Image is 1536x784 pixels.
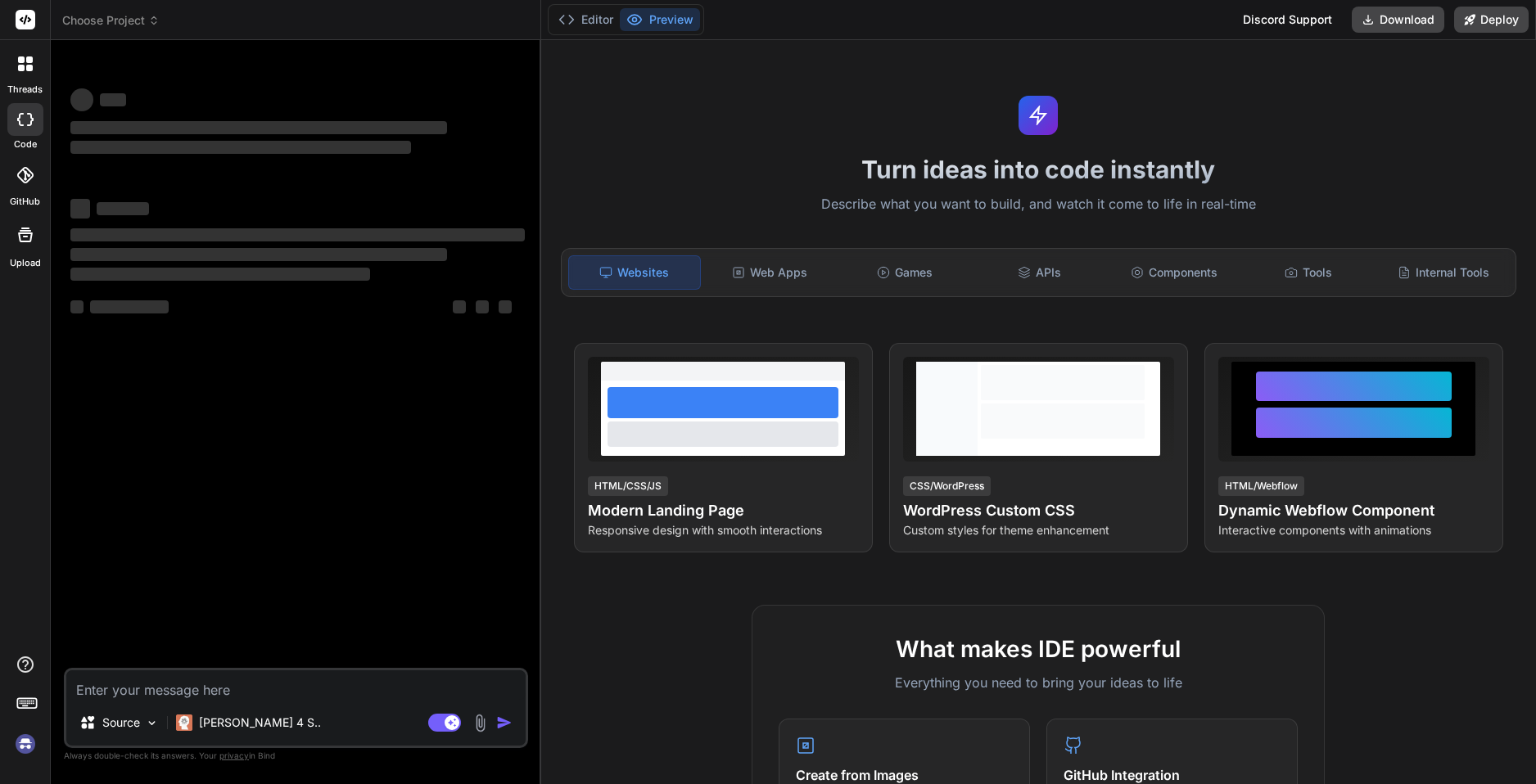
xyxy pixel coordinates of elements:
span: privacy [219,750,249,760]
div: HTML/Webflow [1218,476,1304,496]
div: CSS/WordPress [903,476,991,496]
p: [PERSON_NAME] 4 S.. [199,714,321,731]
span: Choose Project [62,12,160,29]
span: ‌ [70,199,90,219]
h4: Modern Landing Page [588,499,859,522]
div: Web Apps [704,255,835,290]
span: ‌ [453,300,466,313]
span: ‌ [70,88,93,111]
p: Describe what you want to build, and watch it come to life in real-time [551,194,1526,215]
div: Tools [1243,255,1374,290]
div: Websites [568,255,701,290]
span: ‌ [100,93,126,106]
span: ‌ [70,121,447,134]
button: Editor [552,8,620,31]
span: ‌ [476,300,489,313]
img: Claude 4 Sonnet [176,714,192,731]
label: Upload [10,256,41,270]
button: Download [1352,7,1444,33]
div: Internal Tools [1378,255,1509,290]
span: ‌ [70,300,84,313]
span: ‌ [97,202,149,215]
img: signin [11,730,39,758]
img: Pick Models [145,716,159,730]
div: Discord Support [1233,7,1342,33]
label: threads [7,83,43,97]
button: Deploy [1454,7,1529,33]
span: ‌ [90,300,169,313]
p: Responsive design with smooth interactions [588,522,859,538]
button: Preview [620,8,700,31]
h2: What makes IDE powerful [779,632,1298,666]
span: ‌ [499,300,512,313]
p: Always double-check its answers. Your in Bind [64,748,528,764]
h1: Turn ideas into code instantly [551,155,1526,184]
div: Games [839,255,970,290]
div: Components [1109,255,1240,290]
label: code [14,137,37,151]
label: GitHub [10,195,40,209]
span: ‌ [70,248,447,261]
p: Everything you need to bring your ideas to life [779,673,1298,692]
div: HTML/CSS/JS [588,476,668,496]
h4: Dynamic Webflow Component [1218,499,1489,522]
p: Source [102,714,140,731]
img: icon [496,714,513,731]
p: Custom styles for theme enhancement [903,522,1174,538]
span: ‌ [70,141,411,154]
span: ‌ [70,268,370,281]
h4: WordPress Custom CSS [903,499,1174,522]
span: ‌ [70,228,525,241]
div: APIs [974,255,1105,290]
img: attachment [471,714,490,732]
p: Interactive components with animations [1218,522,1489,538]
